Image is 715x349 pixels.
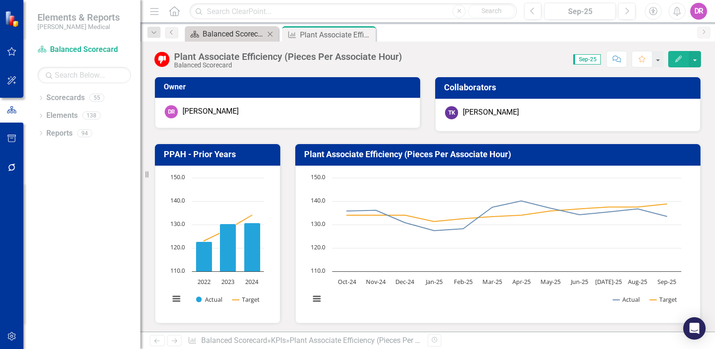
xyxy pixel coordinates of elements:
[201,336,267,345] a: Balanced Scorecard
[595,277,622,286] text: [DATE]-25
[482,277,502,286] text: Mar-25
[311,266,325,275] text: 110.0
[154,52,169,67] img: Below Target
[244,223,261,271] path: 2024, 130.8. Actual.
[170,196,185,204] text: 140.0
[290,336,468,345] div: Plant Associate Efficiency (Pieces Per Associate Hour)
[463,107,519,118] div: [PERSON_NAME]
[311,196,325,204] text: 140.0
[395,277,415,286] text: Dec-24
[444,83,695,92] h3: Collaborators
[165,173,270,313] div: Chart. Highcharts interactive chart.
[37,67,131,83] input: Search Below...
[197,277,211,286] text: 2022
[573,54,601,65] span: Sep-25
[182,106,239,117] div: [PERSON_NAME]
[424,277,442,286] text: Jan-25
[482,7,502,15] span: Search
[544,3,616,20] button: Sep-25
[170,219,185,228] text: 130.0
[37,23,120,30] small: [PERSON_NAME] Medical
[220,224,236,271] path: 2023, 130.3. Actual.
[657,277,676,286] text: Sep-25
[170,243,185,251] text: 120.0
[233,295,260,304] button: Show Target
[170,292,183,305] button: View chart menu, Chart
[89,94,104,102] div: 55
[337,277,356,286] text: Oct-24
[304,150,695,159] h3: Plant Associate Efficiency (Pieces Per Associate Hour)
[46,110,78,121] a: Elements
[245,277,259,286] text: 2024
[37,44,131,55] a: Balanced Scorecard
[628,277,647,286] text: Aug-25
[445,106,458,119] div: TK
[311,173,325,181] text: 150.0
[77,129,92,137] div: 94
[305,173,686,313] svg: Interactive chart
[453,277,472,286] text: Feb-25
[174,51,402,62] div: Plant Associate Efficiency (Pieces Per Associate Hour)
[366,277,386,286] text: Nov-24
[547,6,613,17] div: Sep-25
[46,128,73,139] a: Reports
[4,10,22,28] img: ClearPoint Strategy
[683,317,706,340] div: Open Intercom Messenger
[196,295,222,304] button: Show Actual
[46,93,85,103] a: Scorecards
[203,28,264,40] div: Balanced Scorecard Welcome Page
[170,173,185,181] text: 150.0
[311,219,325,228] text: 130.0
[187,28,264,40] a: Balanced Scorecard Welcome Page
[190,3,517,20] input: Search ClearPoint...
[690,3,707,20] button: DR
[164,150,275,159] h3: PPAH - Prior Years
[196,241,212,271] path: 2022, 122.7. Actual.
[305,173,691,313] div: Chart. Highcharts interactive chart.
[165,173,269,313] svg: Interactive chart
[82,112,101,120] div: 138
[165,105,178,118] div: DR
[271,336,286,345] a: KPIs
[170,266,185,275] text: 110.0
[569,277,588,286] text: Jun-25
[650,295,677,304] button: Show Target
[310,292,323,305] button: View chart menu, Chart
[468,5,515,18] button: Search
[613,295,640,304] button: Show Actual
[311,243,325,251] text: 120.0
[37,12,120,23] span: Elements & Reports
[221,277,234,286] text: 2023
[540,277,560,286] text: May-25
[188,335,421,346] div: » »
[512,277,530,286] text: Apr-25
[300,29,373,41] div: Plant Associate Efficiency (Pieces Per Associate Hour)
[174,62,402,69] div: Balanced Scorecard
[164,83,415,91] h3: Owner
[196,223,261,271] g: Actual, series 1 of 2. Bar series with 3 bars.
